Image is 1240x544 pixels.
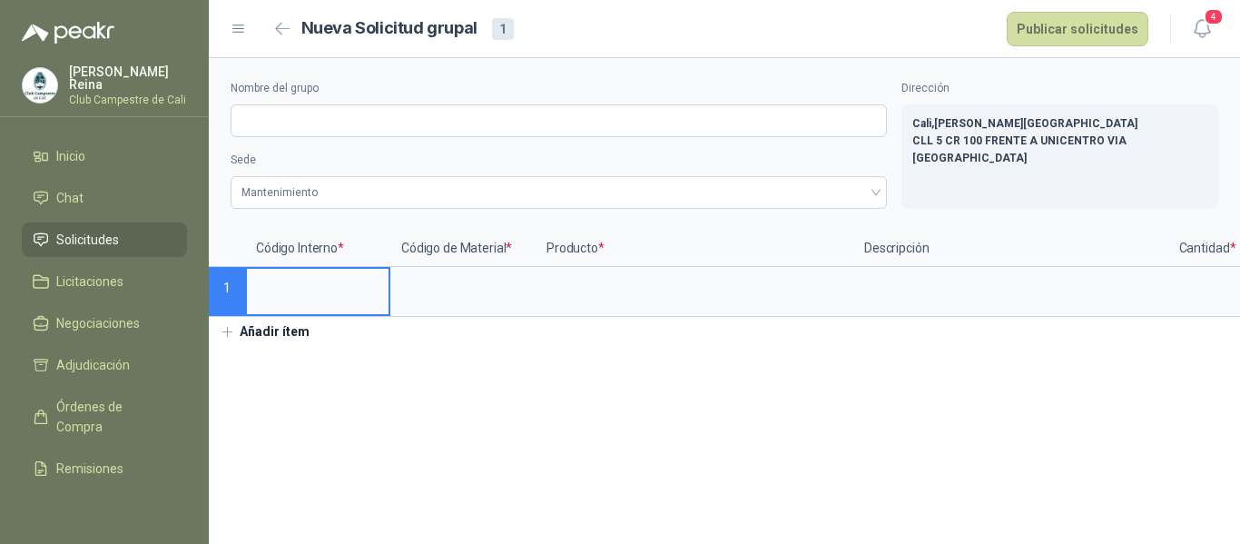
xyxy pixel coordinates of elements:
[22,348,187,382] a: Adjudicación
[1204,8,1224,25] span: 4
[901,80,1218,97] label: Dirección
[56,313,140,333] span: Negociaciones
[22,451,187,486] a: Remisiones
[231,80,887,97] label: Nombre del grupo
[22,390,187,444] a: Órdenes de Compra
[912,115,1207,133] p: Cali , [PERSON_NAME][GEOGRAPHIC_DATA]
[209,267,245,317] p: 1
[853,231,1171,267] p: Descripción
[56,146,85,166] span: Inicio
[536,231,853,267] p: Producto
[301,15,477,42] h2: Nueva Solicitud grupal
[1007,12,1148,46] button: Publicar solicitudes
[390,231,536,267] p: Código de Material
[241,179,876,206] span: Mantenimiento
[56,397,170,437] span: Órdenes de Compra
[22,493,187,528] a: Configuración
[209,317,320,348] button: Añadir ítem
[22,22,114,44] img: Logo peakr
[1186,13,1218,45] button: 4
[22,223,187,257] a: Solicitudes
[22,264,187,299] a: Licitaciones
[492,18,514,40] div: 1
[56,188,84,208] span: Chat
[23,68,57,103] img: Company Logo
[56,230,119,250] span: Solicitudes
[56,272,123,292] span: Licitaciones
[69,65,187,91] p: [PERSON_NAME] Reina
[56,355,130,375] span: Adjudicación
[22,181,187,215] a: Chat
[56,459,123,479] span: Remisiones
[245,231,390,267] p: Código Interno
[69,94,187,105] p: Club Campestre de Cali
[231,152,887,169] label: Sede
[22,306,187,341] a: Negociaciones
[912,133,1207,167] p: CLL 5 CR 100 FRENTE A UNICENTRO VIA [GEOGRAPHIC_DATA]
[22,139,187,173] a: Inicio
